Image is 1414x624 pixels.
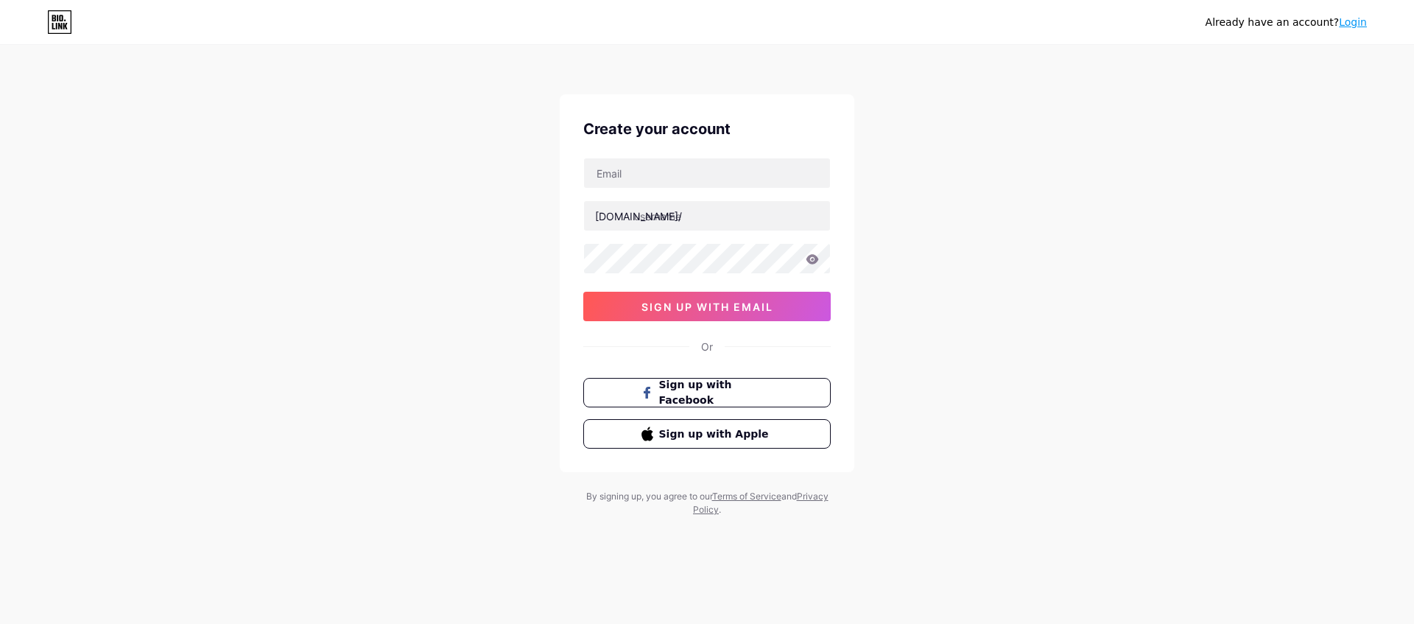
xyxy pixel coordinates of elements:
[583,378,831,407] button: Sign up with Facebook
[583,118,831,140] div: Create your account
[659,427,773,442] span: Sign up with Apple
[582,490,832,516] div: By signing up, you agree to our and .
[641,301,773,313] span: sign up with email
[1206,15,1367,30] div: Already have an account?
[659,377,773,408] span: Sign up with Facebook
[584,201,830,231] input: username
[712,491,781,502] a: Terms of Service
[584,158,830,188] input: Email
[701,339,713,354] div: Or
[1339,16,1367,28] a: Login
[583,292,831,321] button: sign up with email
[595,208,682,224] div: [DOMAIN_NAME]/
[583,419,831,449] button: Sign up with Apple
